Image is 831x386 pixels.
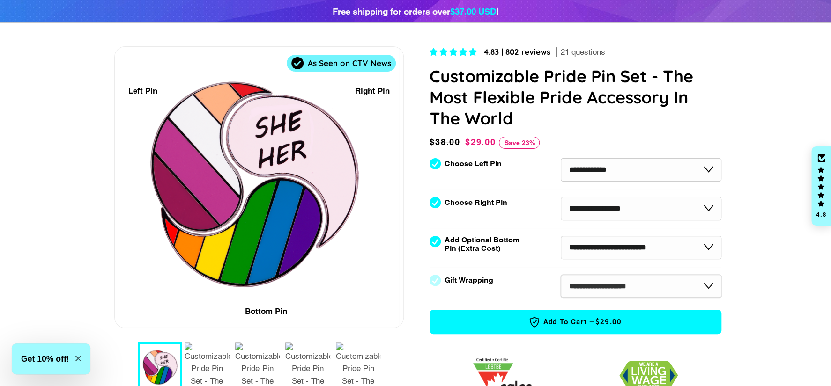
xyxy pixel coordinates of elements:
h1: Customizable Pride Pin Set - The Most Flexible Pride Accessory In The World [430,66,721,129]
span: 4.83 | 802 reviews [484,47,550,57]
label: Add Optional Bottom Pin (Extra Cost) [445,236,523,253]
div: Right Pin [355,85,390,97]
span: $29.00 [465,137,496,147]
label: Choose Left Pin [445,160,502,168]
span: 4.83 stars [430,47,479,57]
div: 1 / 7 [115,47,403,328]
button: Add to Cart —$29.00 [430,310,721,334]
div: 4.8 [816,211,827,218]
div: Free shipping for orders over ! [333,5,499,18]
span: $29.00 [595,317,622,327]
div: Bottom Pin [245,305,287,318]
div: Left Pin [128,85,157,97]
span: Save 23% [499,137,540,149]
span: $37.00 USD [450,6,496,16]
span: $38.00 [430,136,463,149]
label: Gift Wrapping [445,276,493,284]
span: Add to Cart — [444,316,707,328]
span: 21 questions [561,47,605,58]
label: Choose Right Pin [445,198,507,207]
div: Click to open Judge.me floating reviews tab [811,146,831,226]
